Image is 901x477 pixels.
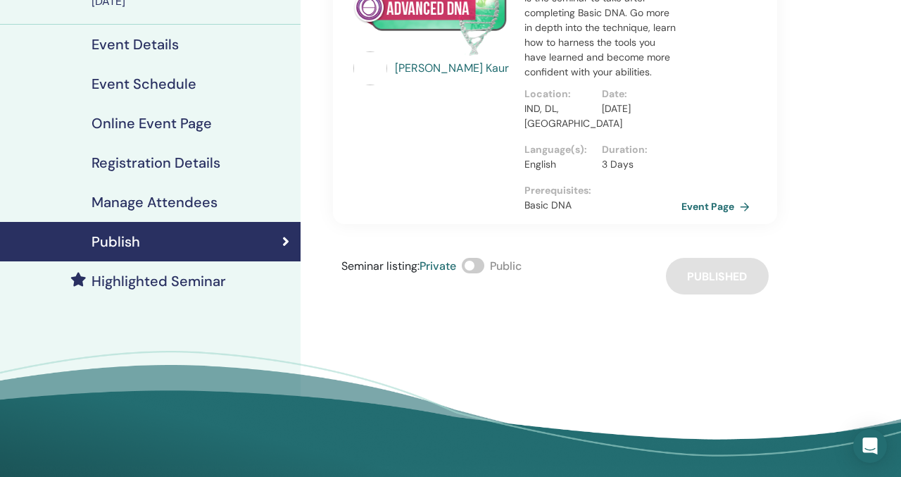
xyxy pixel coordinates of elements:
[490,259,522,273] span: Public
[92,115,212,132] h4: Online Event Page
[524,87,593,101] p: Location :
[92,194,218,211] h4: Manage Attendees
[524,142,593,157] p: Language(s) :
[92,233,140,250] h4: Publish
[602,87,671,101] p: Date :
[341,259,420,273] span: Seminar listing :
[524,183,679,198] p: Prerequisites :
[420,259,456,273] span: Private
[524,198,679,213] p: Basic DNA
[853,429,887,463] div: Open Intercom Messenger
[602,142,671,157] p: Duration :
[602,101,671,116] p: [DATE]
[681,196,755,217] a: Event Page
[524,101,593,131] p: IND, DL, [GEOGRAPHIC_DATA]
[524,157,593,172] p: English
[395,60,511,77] a: [PERSON_NAME] Kaur
[602,157,671,172] p: 3 Days
[92,36,179,53] h4: Event Details
[92,273,226,290] h4: Highlighted Seminar
[92,154,220,171] h4: Registration Details
[92,75,196,92] h4: Event Schedule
